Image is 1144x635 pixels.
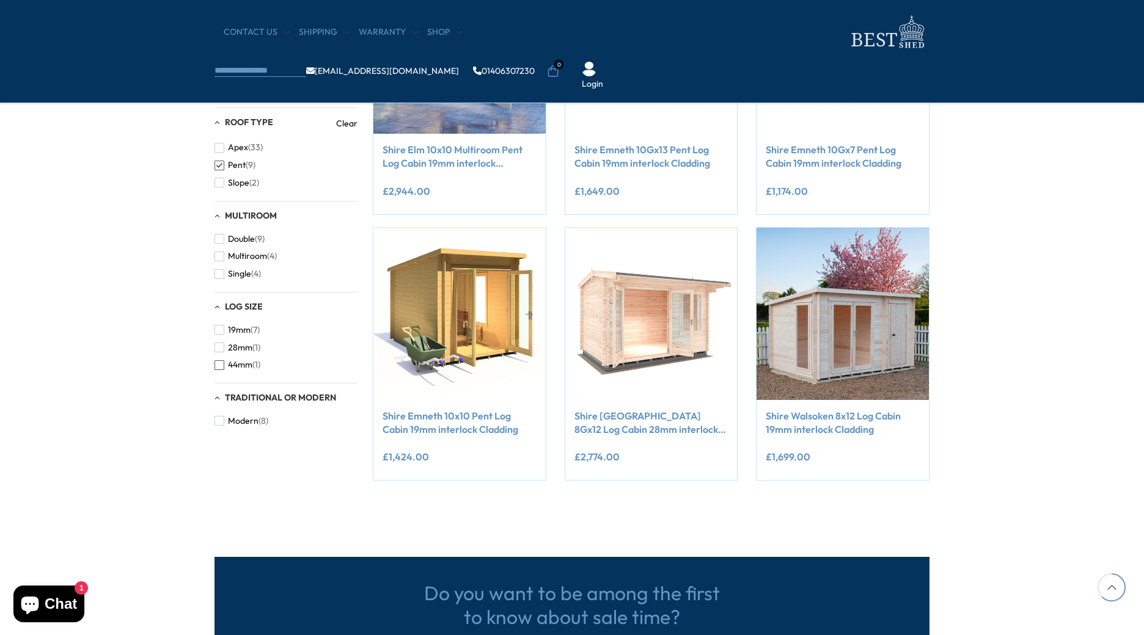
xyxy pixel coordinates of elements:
[228,234,255,244] span: Double
[225,392,336,403] span: Traditional or Modern
[251,325,260,335] span: (7)
[766,409,920,437] a: Shire Walsoken 8x12 Log Cabin 19mm interlock Cladding
[228,178,249,188] span: Slope
[228,325,251,335] span: 19mm
[766,186,808,196] ins: £1,174.00
[215,339,260,357] button: 28mm
[10,586,88,625] inbox-online-store-chat: Shopify online store chat
[248,142,263,153] span: (33)
[228,360,252,370] span: 44mm
[373,228,546,400] img: Shire Emneth 10x10 Pent Log Cabin 19mm interlock Cladding - Best Shed
[565,228,738,400] img: Shire Marlborough 8Gx12 Log Cabin 28mm interlock cladding - Best Shed
[359,26,418,38] a: Warranty
[547,65,559,78] a: 0
[582,62,596,76] img: User Icon
[574,409,728,437] a: Shire [GEOGRAPHIC_DATA] 8Gx12 Log Cabin 28mm interlock cladding
[299,26,350,38] a: Shipping
[215,139,263,156] button: Apex
[228,160,246,170] span: Pent
[215,356,260,374] button: 44mm
[757,228,929,400] img: Shire Walsoken 8x12 Log Cabin 19mm interlock Cladding - Best Shed
[228,416,258,426] span: Modern
[383,143,537,170] a: Shire Elm 10x10 Multiroom Pent Log Cabin 19mm interlock Cladding
[554,59,564,70] span: 0
[225,117,273,128] span: Roof Type
[215,174,259,192] button: Slope
[215,265,261,283] button: Single
[252,343,260,353] span: (1)
[336,117,358,129] a: Clear
[383,409,537,437] a: Shire Emneth 10x10 Pent Log Cabin 19mm interlock Cladding
[225,301,263,312] span: Log Size
[224,26,290,38] a: CONTACT US
[225,210,277,221] span: Multiroom
[228,251,267,261] span: Multiroom
[267,251,277,261] span: (4)
[574,143,728,170] a: Shire Emneth 10Gx13 Pent Log Cabin 19mm interlock Cladding
[427,26,462,38] a: Shop
[228,269,251,279] span: Single
[306,67,459,75] a: [EMAIL_ADDRESS][DOMAIN_NAME]
[215,230,265,248] button: Double
[228,142,248,153] span: Apex
[383,186,430,196] ins: £2,944.00
[215,156,255,174] button: Pent
[258,416,268,426] span: (8)
[215,247,277,265] button: Multiroom
[766,143,920,170] a: Shire Emneth 10Gx7 Pent Log Cabin 19mm interlock Cladding
[215,412,268,430] button: Modern
[582,78,603,90] a: Login
[249,178,259,188] span: (2)
[251,269,261,279] span: (4)
[574,452,620,462] ins: £2,774.00
[419,581,725,628] h3: Do you want to be among the first to know about sale time?
[844,12,930,52] img: logo
[766,452,810,462] ins: £1,699.00
[473,67,535,75] a: 01406307230
[228,343,252,353] span: 28mm
[255,234,265,244] span: (9)
[252,360,260,370] span: (1)
[215,321,260,339] button: 19mm
[383,452,429,462] ins: £1,424.00
[574,186,620,196] ins: £1,649.00
[246,160,255,170] span: (9)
